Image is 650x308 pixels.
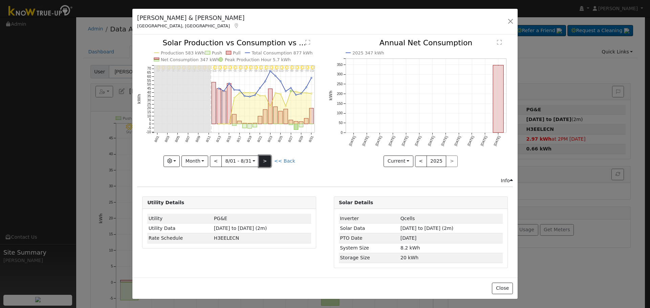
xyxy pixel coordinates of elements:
text: 8/13 [215,135,221,143]
p: 101° [309,70,316,72]
text: Push [212,50,222,55]
text: 50 [147,83,151,87]
text: 8/01 [154,135,160,143]
i: 8/15 - Clear [228,66,232,70]
rect: onclick="" [268,89,273,124]
span: 20 kWh [400,255,418,260]
p: 101° [212,70,218,72]
text: 20 [147,106,151,110]
text: 150 [337,102,343,105]
text: Total Consumption 877 kWh [252,50,313,55]
text: [DATE] [388,135,395,146]
i: 8/27 - Clear [290,66,294,70]
circle: onclick="" [234,89,235,91]
rect: onclick="" [289,120,293,124]
p: 99° [217,70,223,72]
button: 8/01 - 8/31 [221,156,259,167]
text: Production 583 kWh [161,50,204,55]
circle: onclick="" [234,97,235,99]
i: 8/20 - Clear [254,66,258,70]
text: [DATE] [414,135,422,146]
text: 8/29 [298,135,304,143]
p: 94° [227,70,234,72]
text: [DATE] [440,135,448,146]
rect: onclick="" [232,124,236,126]
circle: onclick="" [270,106,271,107]
span: ID: 1477, authorized: 08/14/25 [400,216,415,221]
i: 8/12 - Clear [213,66,217,70]
circle: onclick="" [254,92,256,94]
circle: onclick="" [264,95,266,97]
circle: onclick="" [275,75,276,77]
text: 8/25 [277,135,283,143]
rect: onclick="" [232,115,236,124]
text: 5 [149,118,151,122]
text: 65 [147,71,151,75]
circle: onclick="" [244,95,245,97]
td: Rate Schedule [147,233,213,243]
text: 15 [147,111,151,114]
button: Close [492,283,513,294]
text: kWh [137,94,142,104]
circle: onclick="" [306,87,307,88]
circle: onclick="" [218,123,220,125]
text: [DATE] [467,135,474,146]
circle: onclick="" [218,88,220,89]
a: << Back [274,158,295,164]
td: Utility [147,214,213,223]
rect: onclick="" [274,107,278,124]
button: > [259,156,271,167]
circle: onclick="" [254,95,256,96]
circle: onclick="" [223,123,225,125]
circle: onclick="" [229,123,230,125]
td: Inverter [339,214,399,223]
rect: onclick="" [309,109,313,124]
circle: onclick="" [296,91,297,93]
text: Annual Net Consumption [379,39,472,47]
p: 96° [253,70,259,72]
i: 8/26 - Clear [285,66,289,70]
text: 8/19 [246,135,253,143]
i: 8/29 - Clear [300,66,304,70]
rect: onclick="" [299,124,303,127]
text: kWh [328,91,333,101]
text: 8/03 [164,135,170,143]
text: 25 [147,102,151,106]
p: 99° [284,70,290,72]
rect: onclick="" [263,110,267,124]
text: 350 [337,63,343,67]
p: 96° [294,70,301,72]
circle: onclick="" [301,93,302,94]
p: 105° [263,70,269,72]
i: 8/31 - Clear [311,66,315,70]
button: < [415,156,427,167]
button: Month [181,156,208,167]
p: 95° [299,70,306,72]
p: 95° [222,70,229,72]
circle: onclick="" [285,91,286,92]
rect: onclick="" [212,82,216,124]
text: Net Consumption 347 kWh [161,57,219,62]
circle: onclick="" [259,88,261,89]
text: Pull [233,50,241,55]
i: 8/21 - Clear [259,66,263,70]
circle: onclick="" [229,83,230,84]
p: 103° [274,70,280,72]
circle: onclick="" [239,90,240,91]
rect: onclick="" [299,122,303,124]
p: 99° [304,70,311,72]
text: 8/23 [267,135,273,143]
circle: onclick="" [244,92,245,94]
p: 100° [268,70,275,72]
text: [DATE] [401,135,409,146]
p: 91° [243,70,249,72]
text: 8/07 [185,135,191,143]
circle: onclick="" [290,87,292,89]
circle: onclick="" [280,81,281,82]
i: 8/30 - Clear [306,66,310,70]
rect: onclick="" [217,89,221,124]
text: [DATE] [427,135,435,146]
